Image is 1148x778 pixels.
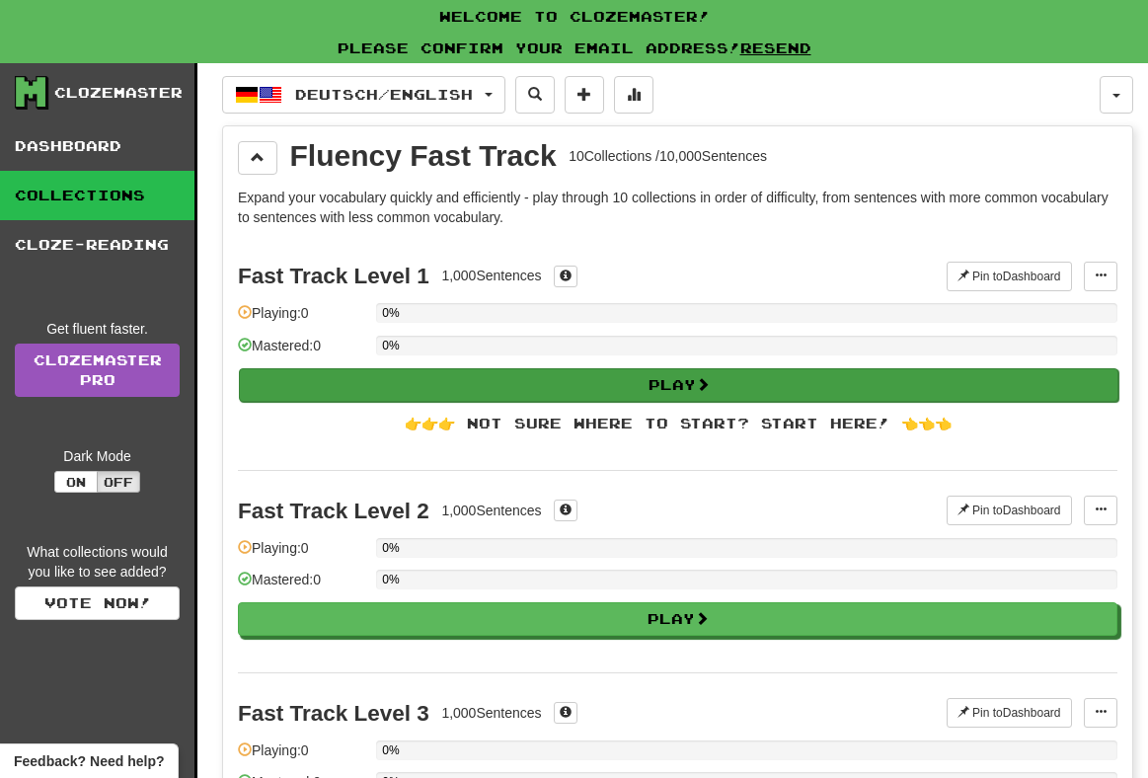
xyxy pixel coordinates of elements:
[515,76,555,114] button: Search sentences
[565,76,604,114] button: Add sentence to collection
[290,141,557,171] div: Fluency Fast Track
[238,188,1117,227] p: Expand your vocabulary quickly and efficiently - play through 10 collections in order of difficul...
[15,446,180,466] div: Dark Mode
[15,542,180,620] div: What collections would you like to see added?
[238,538,366,571] div: Playing: 0
[238,303,366,336] div: Playing: 0
[238,701,429,726] div: Fast Track Level 3
[15,344,180,397] a: ClozemasterPro
[15,586,180,620] a: Vote now!
[614,76,653,114] button: More stats
[740,39,811,56] a: Resend
[222,76,505,114] button: Deutsch/English
[14,751,164,771] span: Open feedback widget
[238,336,366,368] div: Mastered: 0
[238,264,429,288] div: Fast Track Level 1
[295,86,473,103] span: Deutsch / English
[238,414,1117,433] div: 👉👉👉 Not sure where to start? Start here! 👈👈👈
[54,83,183,103] div: Clozemaster
[15,319,180,339] div: Get fluent faster.
[238,740,366,773] div: Playing: 0
[441,266,541,285] div: 1,000 Sentences
[947,496,1072,525] button: Pin toDashboard
[947,262,1072,291] button: Pin toDashboard
[97,471,140,493] button: Off
[441,501,541,520] div: 1,000 Sentences
[238,499,429,523] div: Fast Track Level 2
[238,602,1117,636] button: Play
[238,570,366,602] div: Mastered: 0
[441,703,541,723] div: 1,000 Sentences
[54,471,98,493] button: On
[239,368,1118,402] button: Play
[569,146,767,166] div: 10 Collections / 10,000 Sentences
[947,698,1072,728] button: Pin toDashboard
